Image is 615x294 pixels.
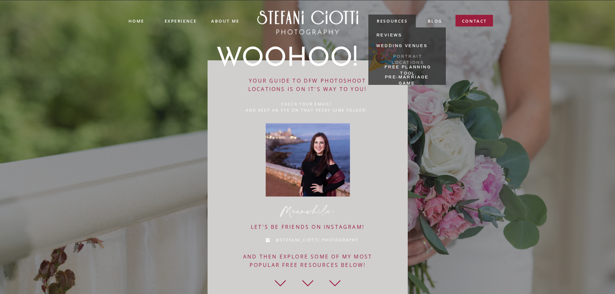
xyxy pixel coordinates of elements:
[231,253,384,269] a: And then EXPLORE some of my most popular free resources below!
[376,32,403,40] a: reviews
[244,101,369,116] p: check your email! And keep an eye on that pesky junk folder!
[211,18,240,24] a: about ME
[376,74,437,82] a: PRE-MARRIAGE GAME
[244,101,369,116] a: check your email!And keep an eye on that pesky junk folder!
[209,46,407,69] h1: WOOHOO! 🎉
[128,18,144,24] a: Home
[245,77,371,95] a: Your GUIDE TO DFW PHOTOSHOOT LOCATIONS is on it's way to you!
[249,223,366,229] a: Let's be friends on instagram!
[376,43,428,50] a: Wedding Venues
[266,206,350,218] p: Meanwhile:
[165,18,196,23] a: experience
[376,54,439,61] a: Portrait Locations
[376,18,408,25] a: resources
[462,18,487,27] a: contact
[428,18,442,25] a: blog
[276,237,358,244] a: @Stefani_Ciotti_Photography
[376,64,439,72] a: Free Planning tool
